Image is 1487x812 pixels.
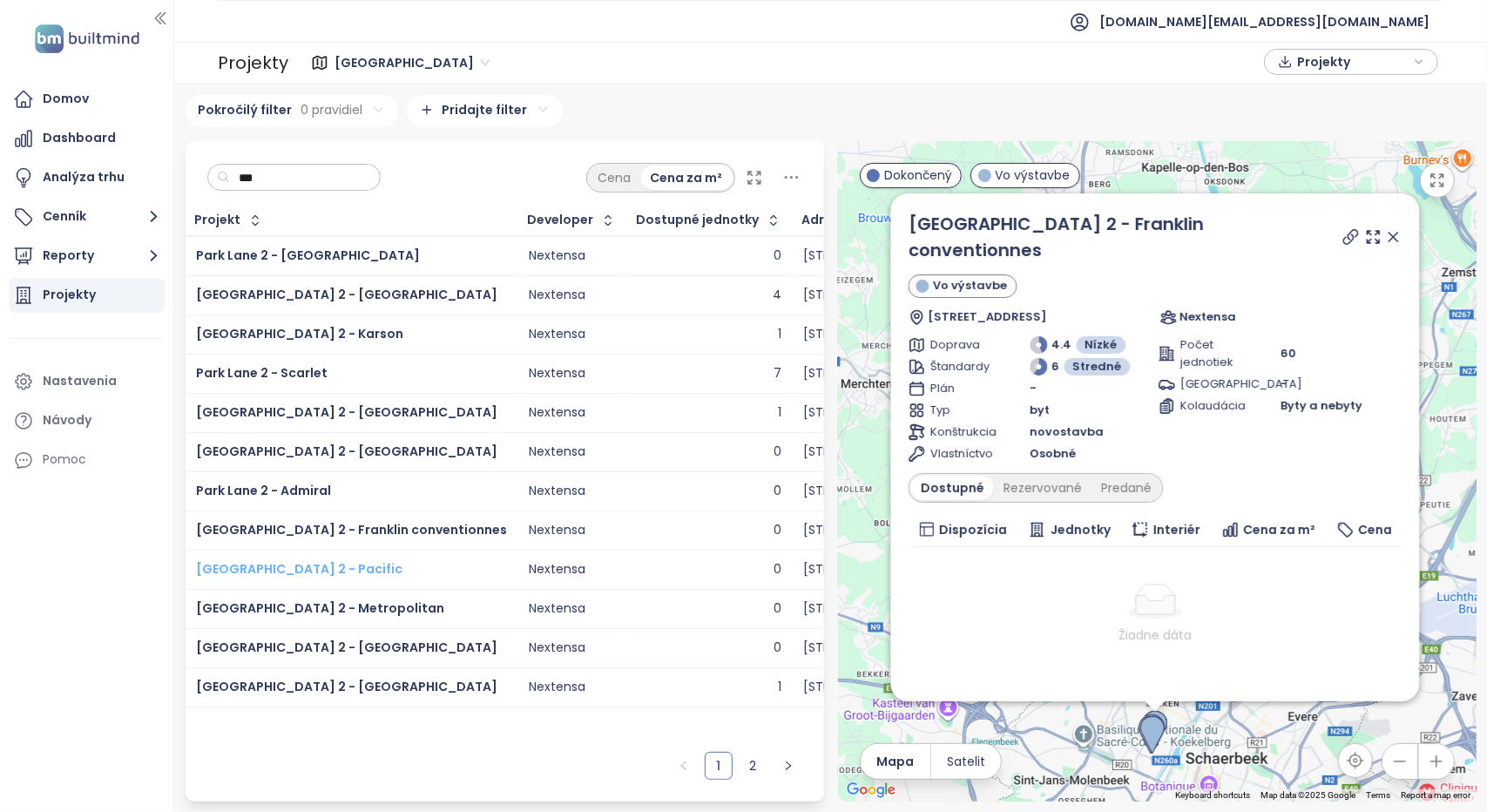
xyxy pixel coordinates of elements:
[43,127,116,149] div: Dashboard
[1051,336,1071,354] span: 4.4
[1179,308,1236,326] span: Nextensa
[529,288,585,303] div: Nextensa
[939,520,1007,539] span: Dispozícia
[196,482,331,499] a: Park Lane 2 - Admiral
[1051,358,1059,376] span: 6
[196,521,507,538] span: [GEOGRAPHIC_DATA] 2 - Franklin conventionnes
[528,214,594,226] div: Developer
[1099,1,1430,43] span: [DOMAIN_NAME][EMAIL_ADDRESS][DOMAIN_NAME]
[1072,358,1121,376] span: Stredné
[774,366,781,382] div: 7
[705,752,733,780] li: 1
[1092,476,1161,500] div: Predané
[773,288,781,303] div: 4
[43,409,91,431] div: Návody
[9,82,165,117] a: Domov
[994,476,1092,500] div: Rezervované
[778,327,781,342] div: 1
[9,160,165,195] a: Analýza trhu
[1281,376,1288,392] span: -
[43,449,86,470] div: Pomoc
[861,744,930,779] button: Mapa
[1051,520,1111,539] span: Jednotky
[802,214,848,226] div: Adresa
[803,680,916,695] div: [STREET_ADDRESS]
[803,327,916,342] div: [STREET_ADDRESS]
[783,761,794,771] span: right
[196,364,328,382] span: Park Lane 2 - Scarlet
[529,680,585,695] div: Nextensa
[301,100,363,119] span: 0 pravidiel
[529,366,585,382] div: Nextensa
[1180,336,1241,371] span: Počet jednotiek
[774,601,781,617] div: 0
[1030,380,1037,397] span: -
[43,284,96,306] div: Projekty
[196,599,444,617] a: [GEOGRAPHIC_DATA] 2 - Metropolitan
[9,403,165,438] a: Návody
[43,370,117,392] div: Nastavenia
[884,166,952,185] span: Dokončený
[529,640,585,656] div: Nextensa
[529,248,585,264] div: Nextensa
[1281,345,1296,362] span: 60
[196,286,497,303] span: [GEOGRAPHIC_DATA] 2 - [GEOGRAPHIC_DATA]
[1180,397,1241,415] span: Kolaudácia
[933,277,1007,294] span: Vo výstavbe
[1358,520,1392,539] span: Cena
[43,166,125,188] div: Analýza trhu
[196,443,497,460] a: [GEOGRAPHIC_DATA] 2 - [GEOGRAPHIC_DATA]
[196,678,497,695] a: [GEOGRAPHIC_DATA] 2 - [GEOGRAPHIC_DATA]
[670,752,698,780] button: left
[1030,445,1076,463] span: Osobné
[774,523,781,538] div: 0
[196,639,497,656] a: [GEOGRAPHIC_DATA] 2 - [GEOGRAPHIC_DATA]
[930,423,991,441] span: Konštrukcia
[928,308,1047,326] span: [STREET_ADDRESS]
[43,88,89,110] div: Domov
[1030,423,1104,441] span: novostavba
[774,484,781,499] div: 0
[1176,789,1251,802] button: Keyboard shortcuts
[774,752,802,780] li: Nasledujúca strana
[9,200,165,234] button: Cenník
[529,562,585,578] div: Nextensa
[931,744,1001,779] button: Satelit
[335,50,490,76] span: Brussels
[30,21,145,57] img: logo
[930,336,991,354] span: Doprava
[706,753,732,779] a: 1
[1297,49,1409,75] span: Projekty
[679,761,689,771] span: left
[196,325,403,342] span: [GEOGRAPHIC_DATA] 2 - Karson
[803,366,916,382] div: [STREET_ADDRESS]
[803,444,916,460] div: [STREET_ADDRESS]
[740,753,767,779] a: 2
[1261,790,1356,800] span: Map data ©2025 Google
[803,601,916,617] div: [STREET_ADDRESS]
[1180,376,1241,393] span: [GEOGRAPHIC_DATA]
[589,166,641,190] div: Cena
[186,95,398,127] div: Pokročilý filter
[529,405,585,421] div: Nextensa
[637,214,760,226] span: Dostupné jednotky
[529,484,585,499] div: Nextensa
[778,680,781,695] div: 1
[196,560,402,578] span: [GEOGRAPHIC_DATA] 2 - Pacific
[996,166,1071,185] span: Vo výstavbe
[774,444,781,460] div: 0
[195,214,241,226] div: Projekt
[1085,336,1117,354] span: Nízké
[803,523,916,538] div: [STREET_ADDRESS]
[1402,790,1471,800] a: Report a map error
[803,248,916,264] div: [STREET_ADDRESS]
[911,476,994,500] div: Dostupné
[1243,520,1315,539] span: Cena za m²
[9,443,165,477] div: Pomoc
